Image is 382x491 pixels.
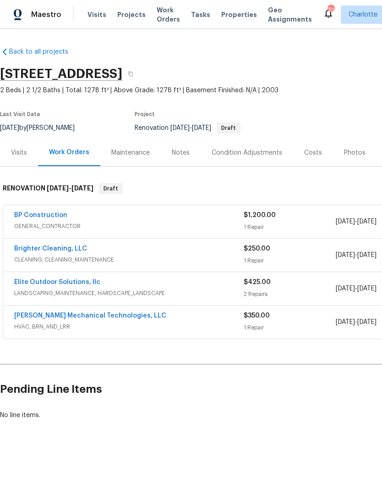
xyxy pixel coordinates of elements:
h6: RENOVATION [3,183,93,194]
span: [DATE] [336,319,355,325]
button: Copy Address [122,66,139,82]
div: Maintenance [111,148,150,157]
span: - [336,217,377,226]
div: Costs [304,148,322,157]
span: - [336,251,377,260]
span: $350.00 [244,312,270,319]
span: [DATE] [71,185,93,191]
span: CLEANING, CLEANING_MAINTENANCE [14,255,244,264]
span: - [336,318,377,327]
span: [DATE] [170,125,190,131]
div: Condition Adjustments [212,148,282,157]
span: Work Orders [157,6,180,24]
span: - [47,185,93,191]
span: [DATE] [336,252,355,258]
div: Visits [11,148,27,157]
span: Tasks [191,11,210,18]
span: - [170,125,211,131]
a: BP Construction [14,212,67,218]
span: $1,200.00 [244,212,276,218]
span: Visits [87,10,106,19]
div: Notes [172,148,190,157]
div: 70 [327,6,334,15]
span: LANDSCAPING_MAINTENANCE, HARDSCAPE_LANDSCAPE [14,289,244,298]
span: [DATE] [357,319,377,325]
div: Work Orders [49,148,89,157]
span: [DATE] [192,125,211,131]
span: Maestro [31,10,61,19]
span: Project [135,112,155,117]
span: HVAC, BRN_AND_LRR [14,322,244,331]
span: Charlotte [349,10,377,19]
span: $425.00 [244,279,271,285]
span: [DATE] [47,185,69,191]
span: GENERAL_CONTRACTOR [14,222,244,231]
span: [DATE] [336,218,355,225]
div: 1 Repair [244,223,335,232]
span: Renovation [135,125,240,131]
span: [DATE] [336,285,355,292]
span: Projects [117,10,146,19]
a: [PERSON_NAME] Mechanical Technologies, LLC [14,312,166,319]
span: Draft [100,184,122,193]
a: Elite Outdoor Solutions, llc [14,279,100,285]
div: 2 Repairs [244,290,335,299]
a: Brighter Cleaning, LLC [14,245,87,252]
div: 1 Repair [244,323,335,332]
div: 1 Repair [244,256,335,265]
span: [DATE] [357,252,377,258]
span: Properties [221,10,257,19]
span: - [336,284,377,293]
span: Geo Assignments [268,6,312,24]
span: $250.00 [244,245,270,252]
div: Photos [344,148,366,157]
span: [DATE] [357,285,377,292]
span: Draft [218,125,240,131]
span: [DATE] [357,218,377,225]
